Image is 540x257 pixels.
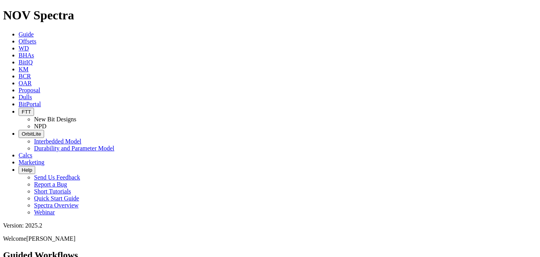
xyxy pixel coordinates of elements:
a: OAR [19,80,32,86]
a: Send Us Feedback [34,174,80,181]
div: Version: 2025.2 [3,222,537,229]
a: Short Tutorials [34,188,71,195]
a: Guide [19,31,34,38]
a: Dulls [19,94,32,100]
span: OrbitLite [22,131,41,137]
a: New Bit Designs [34,116,76,122]
a: Offsets [19,38,36,45]
span: [PERSON_NAME] [26,235,75,242]
a: Report a Bug [34,181,67,188]
p: Welcome [3,235,537,242]
button: OrbitLite [19,130,44,138]
a: Spectra Overview [34,202,79,209]
button: FTT [19,108,34,116]
a: BCR [19,73,31,79]
a: BitIQ [19,59,32,66]
button: Help [19,166,35,174]
a: Proposal [19,87,40,93]
a: Durability and Parameter Model [34,145,114,152]
a: WD [19,45,29,52]
a: Calcs [19,152,32,159]
a: BitPortal [19,101,41,107]
a: BHAs [19,52,34,59]
h1: NOV Spectra [3,8,537,22]
a: NPD [34,123,46,129]
a: Quick Start Guide [34,195,79,202]
span: Help [22,167,32,173]
a: Webinar [34,209,55,216]
span: FTT [22,109,31,115]
a: KM [19,66,29,72]
a: Marketing [19,159,44,166]
a: Interbedded Model [34,138,81,145]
